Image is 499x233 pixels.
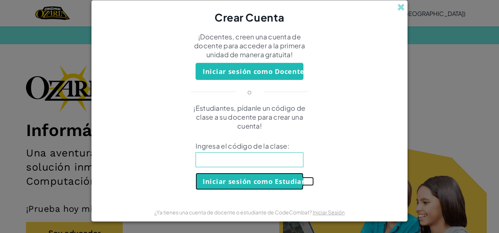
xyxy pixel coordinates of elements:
[154,209,313,216] span: ¿Ya tienes una cuenta de docente o estudiante de CodeCombat?
[196,63,303,80] button: Iniciar sesión como Docente
[247,87,252,96] p: o
[313,209,345,216] a: Iniciar Sesión
[184,104,315,130] p: ¡Estudiantes, pídanle un código de clase a su docente para crear una cuenta!
[215,11,284,24] span: Crear Cuenta
[196,142,303,151] span: Ingresa el código de la clase:
[184,32,315,59] p: ¡Docentes, creen una cuenta de docente para acceder a la primera unidad de manera gratuita!
[196,173,303,190] button: Iniciar sesión como Estudiante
